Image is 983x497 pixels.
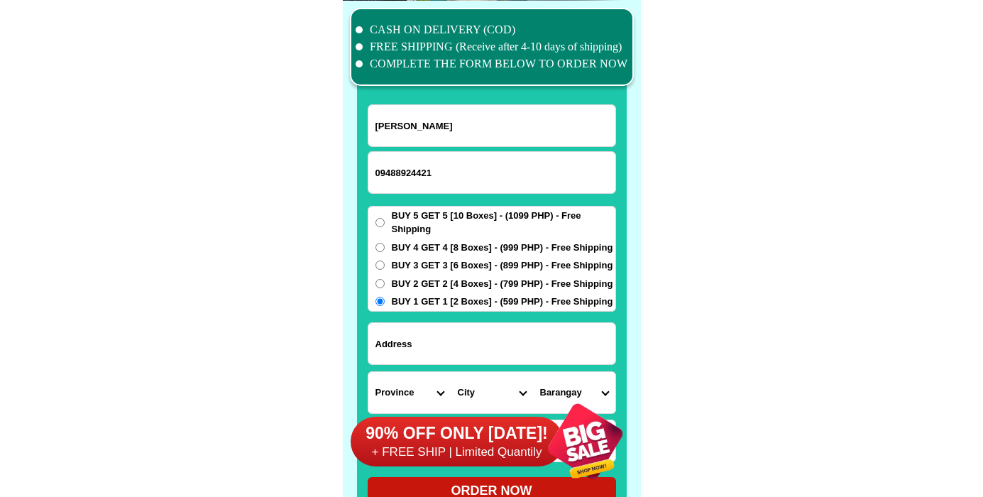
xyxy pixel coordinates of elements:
input: BUY 5 GET 5 [10 Boxes] - (1099 PHP) - Free Shipping [375,218,385,227]
select: Select district [451,372,533,413]
select: Select province [368,372,451,413]
input: BUY 4 GET 4 [8 Boxes] - (999 PHP) - Free Shipping [375,243,385,252]
span: BUY 4 GET 4 [8 Boxes] - (999 PHP) - Free Shipping [392,241,613,255]
input: Input full_name [368,105,615,146]
input: Input address [368,323,615,364]
li: COMPLETE THE FORM BELOW TO ORDER NOW [356,55,628,72]
span: BUY 2 GET 2 [4 Boxes] - (799 PHP) - Free Shipping [392,277,613,291]
h6: + FREE SHIP | Limited Quantily [351,444,564,460]
h6: 90% OFF ONLY [DATE]! [351,423,564,444]
li: CASH ON DELIVERY (COD) [356,21,628,38]
input: Input phone_number [368,152,615,193]
span: BUY 5 GET 5 [10 Boxes] - (1099 PHP) - Free Shipping [392,209,615,236]
input: BUY 1 GET 1 [2 Boxes] - (599 PHP) - Free Shipping [375,297,385,306]
select: Select commune [533,372,615,413]
input: BUY 2 GET 2 [4 Boxes] - (799 PHP) - Free Shipping [375,279,385,288]
span: BUY 3 GET 3 [6 Boxes] - (899 PHP) - Free Shipping [392,258,613,273]
input: BUY 3 GET 3 [6 Boxes] - (899 PHP) - Free Shipping [375,261,385,270]
li: FREE SHIPPING (Receive after 4-10 days of shipping) [356,38,628,55]
span: BUY 1 GET 1 [2 Boxes] - (599 PHP) - Free Shipping [392,295,613,309]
